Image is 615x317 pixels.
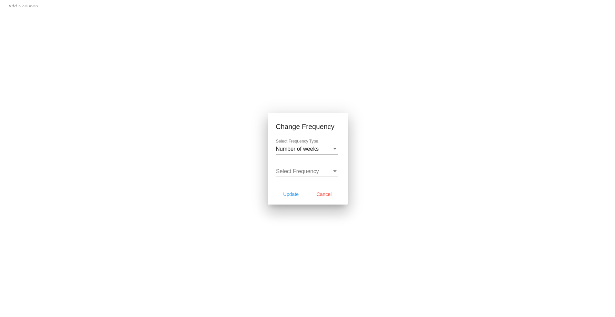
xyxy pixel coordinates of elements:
button: Cancel [309,188,339,200]
input: Add a coupon [8,4,607,10]
span: Cancel [317,191,332,197]
mat-select: Select Frequency [276,168,338,175]
span: Select Frequency [276,168,319,174]
span: Update [283,191,299,197]
button: Update [276,188,306,200]
h1: Change Frequency [276,121,339,132]
mat-select: Select Frequency Type [276,146,338,152]
span: Number of weeks [276,146,319,152]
